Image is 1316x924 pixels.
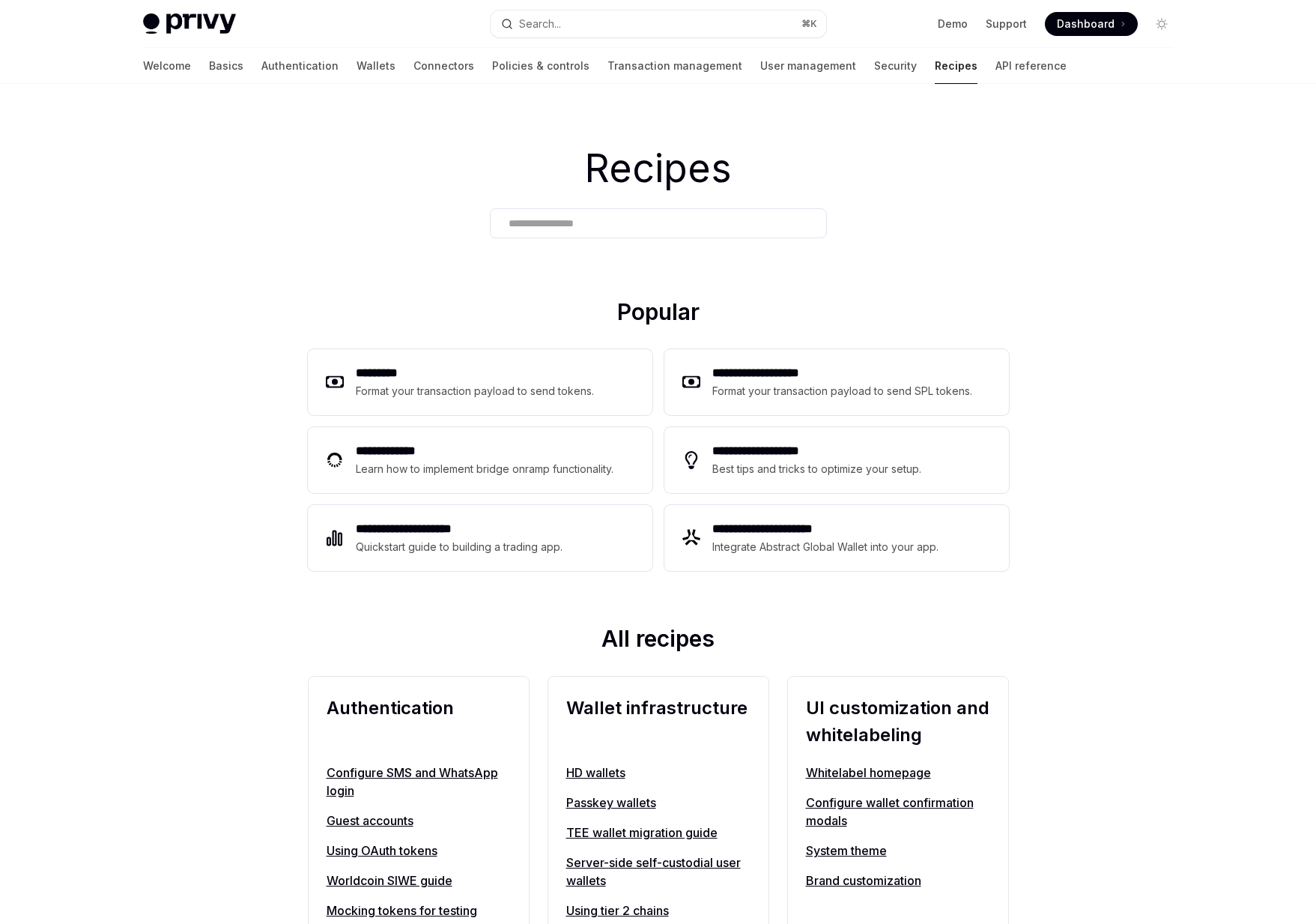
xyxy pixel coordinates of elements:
[712,382,974,400] div: Format your transaction payload to send SPL tokens.
[1045,12,1138,36] a: Dashboard
[607,48,742,84] a: Transaction management
[986,16,1027,31] a: Support
[519,15,561,33] div: Search...
[806,872,990,890] a: Brand customization
[491,10,826,37] button: Search...⌘K
[566,695,751,749] h2: Wallet infrastructure
[806,842,990,860] a: System theme
[327,812,511,830] a: Guest accounts
[327,872,511,890] a: Worldcoin SIWE guide
[801,18,817,30] span: ⌘ K
[1150,12,1174,36] button: Toggle dark mode
[308,625,1009,658] h2: All recipes
[712,538,940,556] div: Integrate Abstract Global Wallet into your app.
[566,902,751,920] a: Using tier 2 chains
[327,695,511,749] h2: Authentication
[566,824,751,842] a: TEE wallet migration guide
[566,854,751,890] a: Server-side self-custodial user wallets
[356,538,563,556] div: Quickstart guide to building a trading app.
[143,13,236,34] img: light logo
[356,460,618,478] div: Learn how to implement bridge onramp functionality.
[413,48,474,84] a: Connectors
[327,842,511,860] a: Using OAuth tokens
[712,460,924,478] div: Best tips and tricks to optimize your setup.
[995,48,1067,84] a: API reference
[356,382,595,400] div: Format your transaction payload to send tokens.
[492,48,589,84] a: Policies & controls
[357,48,395,84] a: Wallets
[327,902,511,920] a: Mocking tokens for testing
[806,794,990,830] a: Configure wallet confirmation modals
[566,794,751,812] a: Passkey wallets
[760,48,856,84] a: User management
[327,764,511,800] a: Configure SMS and WhatsApp login
[806,695,990,749] h2: UI customization and whitelabeling
[935,48,977,84] a: Recipes
[261,48,339,84] a: Authentication
[566,764,751,782] a: HD wallets
[209,48,243,84] a: Basics
[938,16,968,31] a: Demo
[806,764,990,782] a: Whitelabel homepage
[143,48,191,84] a: Welcome
[874,48,917,84] a: Security
[308,298,1009,331] h2: Popular
[308,349,652,415] a: **** ****Format your transaction payload to send tokens.
[1057,16,1115,31] span: Dashboard
[308,427,652,493] a: **** **** ***Learn how to implement bridge onramp functionality.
